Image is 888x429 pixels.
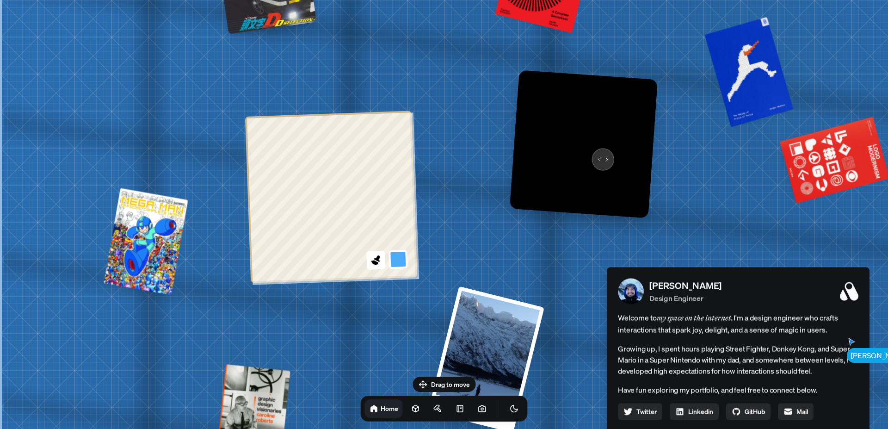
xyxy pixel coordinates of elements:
span: Welcome to I'm a design engineer who crafts interactions that spark joy, delight, and a sense of ... [618,311,858,336]
a: Mail [778,403,814,420]
p: Have fun exploring my portfolio, and feel free to connect below. [618,384,858,396]
em: my space on the internet. [657,313,734,322]
span: Linkedin [688,407,713,417]
img: Profile Picture [618,278,644,304]
a: Home [365,399,403,418]
a: Twitter [618,403,662,420]
span: GitHub [745,407,765,417]
span: Twitter [636,407,657,417]
a: GitHub [726,403,771,420]
p: Design Engineer [649,292,721,304]
p: Growing up, I spent hours playing Street Fighter, Donkey Kong, and Super Mario in a Super Nintend... [618,343,858,376]
a: Linkedin [670,403,719,420]
p: [PERSON_NAME] [649,279,721,292]
button: Toggle Theme [505,399,524,418]
h1: Home [381,404,398,413]
img: Logo variation 70 [510,70,658,218]
span: Mail [796,407,808,417]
